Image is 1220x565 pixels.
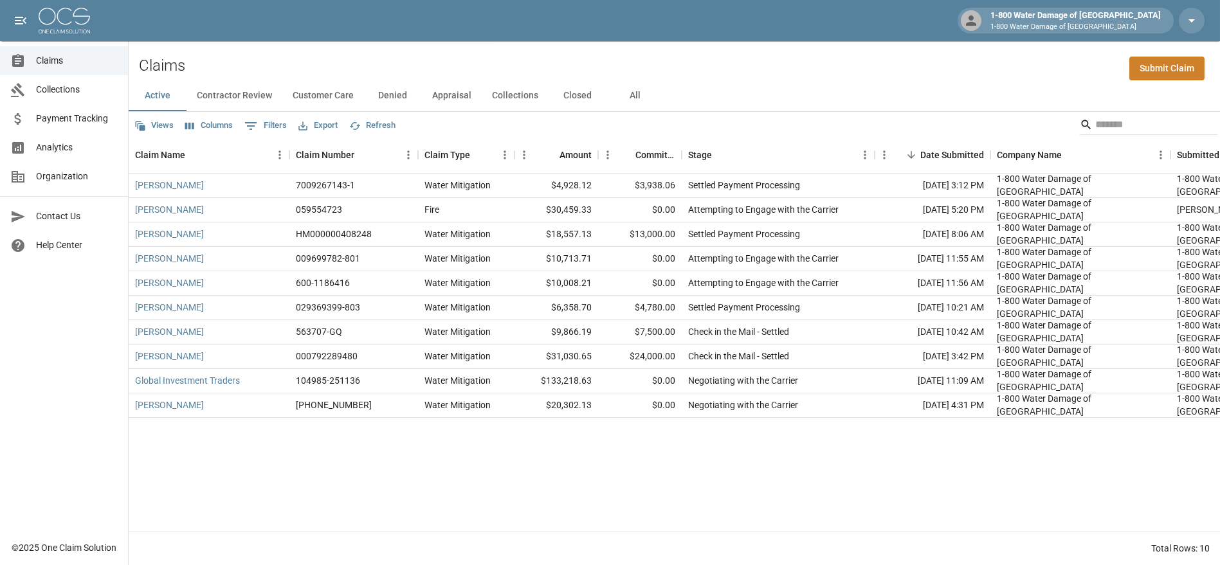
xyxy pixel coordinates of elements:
[135,252,204,265] a: [PERSON_NAME]
[875,198,990,222] div: [DATE] 5:20 PM
[424,399,491,411] div: Water Mitigation
[997,172,1164,198] div: 1-800 Water Damage of Athens
[997,221,1164,247] div: 1-800 Water Damage of Athens
[514,296,598,320] div: $6,358.70
[135,137,185,173] div: Claim Name
[470,146,488,164] button: Sort
[131,116,177,136] button: Views
[875,393,990,418] div: [DATE] 4:31 PM
[598,393,682,418] div: $0.00
[598,222,682,247] div: $13,000.00
[135,203,204,216] a: [PERSON_NAME]
[495,145,514,165] button: Menu
[422,80,482,111] button: Appraisal
[418,137,514,173] div: Claim Type
[598,247,682,271] div: $0.00
[139,57,185,75] h2: Claims
[135,399,204,411] a: [PERSON_NAME]
[296,252,360,265] div: 009699782-801
[514,174,598,198] div: $4,928.12
[296,228,372,240] div: HM000000408248
[135,179,204,192] a: [PERSON_NAME]
[424,179,491,192] div: Water Mitigation
[997,392,1164,418] div: 1-800 Water Damage of Athens
[514,222,598,247] div: $18,557.13
[997,343,1164,369] div: 1-800 Water Damage of Athens
[514,393,598,418] div: $20,302.13
[39,8,90,33] img: ocs-logo-white-transparent.png
[514,198,598,222] div: $30,459.33
[296,301,360,314] div: 029369399-803
[688,252,839,265] div: Attempting to Engage with the Carrier
[997,319,1164,345] div: 1-800 Water Damage of Athens
[135,228,204,240] a: [PERSON_NAME]
[289,137,418,173] div: Claim Number
[598,198,682,222] div: $0.00
[482,80,549,111] button: Collections
[8,8,33,33] button: open drawer
[688,276,839,289] div: Attempting to Engage with the Carrier
[688,374,798,387] div: Negotiating with the Carrier
[296,276,350,289] div: 600-1186416
[296,137,354,173] div: Claim Number
[712,146,730,164] button: Sort
[985,9,1166,32] div: 1-800 Water Damage of [GEOGRAPHIC_DATA]
[1080,114,1217,138] div: Search
[241,116,290,136] button: Show filters
[296,203,342,216] div: 059554723
[688,350,789,363] div: Check in the Mail - Settled
[135,374,240,387] a: Global Investment Traders
[598,369,682,393] div: $0.00
[598,137,682,173] div: Committed Amount
[364,80,422,111] button: Denied
[875,137,990,173] div: Date Submitted
[135,301,204,314] a: [PERSON_NAME]
[282,80,364,111] button: Customer Care
[997,270,1164,296] div: 1-800 Water Damage of Athens
[424,350,491,363] div: Water Mitigation
[688,301,800,314] div: Settled Payment Processing
[688,325,789,338] div: Check in the Mail - Settled
[560,137,592,173] div: Amount
[688,228,800,240] div: Settled Payment Processing
[1129,57,1205,80] a: Submit Claim
[997,137,1062,173] div: Company Name
[424,276,491,289] div: Water Mitigation
[296,350,358,363] div: 000792289480
[514,320,598,345] div: $9,866.19
[36,83,118,96] span: Collections
[688,137,712,173] div: Stage
[688,399,798,411] div: Negotiating with the Carrier
[514,271,598,296] div: $10,008.21
[598,320,682,345] div: $7,500.00
[1151,542,1210,555] div: Total Rows: 10
[36,238,118,252] span: Help Center
[875,369,990,393] div: [DATE] 11:09 AM
[12,541,116,554] div: © 2025 One Claim Solution
[997,294,1164,320] div: 1-800 Water Damage of Athens
[135,276,204,289] a: [PERSON_NAME]
[617,146,635,164] button: Sort
[875,320,990,345] div: [DATE] 10:42 AM
[36,210,118,223] span: Contact Us
[135,350,204,363] a: [PERSON_NAME]
[1151,145,1170,165] button: Menu
[129,137,289,173] div: Claim Name
[182,116,236,136] button: Select columns
[635,137,675,173] div: Committed Amount
[354,146,372,164] button: Sort
[902,146,920,164] button: Sort
[920,137,984,173] div: Date Submitted
[296,399,372,411] div: 300-0102099-2025
[424,252,491,265] div: Water Mitigation
[606,80,664,111] button: All
[187,80,282,111] button: Contractor Review
[875,145,894,165] button: Menu
[36,112,118,125] span: Payment Tracking
[185,146,203,164] button: Sort
[270,145,289,165] button: Menu
[875,222,990,247] div: [DATE] 8:06 AM
[598,271,682,296] div: $0.00
[855,145,875,165] button: Menu
[129,80,187,111] button: Active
